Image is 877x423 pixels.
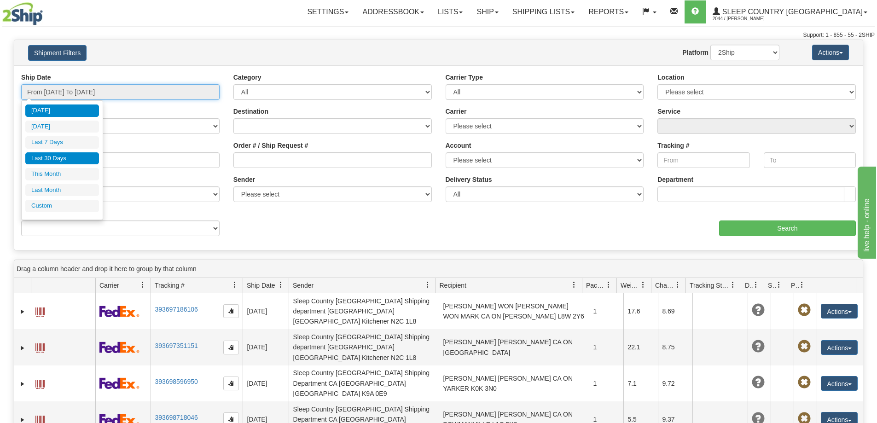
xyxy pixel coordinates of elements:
[300,0,355,23] a: Settings
[589,365,623,401] td: 1
[586,281,605,290] span: Packages
[99,342,139,353] img: 2 - FedEx Express®
[621,281,640,290] span: Weight
[752,376,765,389] span: Unknown
[273,277,289,293] a: Ship Date filter column settings
[21,73,51,82] label: Ship Date
[470,0,505,23] a: Ship
[420,277,436,293] a: Sender filter column settings
[243,329,289,365] td: [DATE]
[794,277,810,293] a: Pickup Status filter column settings
[657,107,680,116] label: Service
[589,329,623,365] td: 1
[821,340,858,355] button: Actions
[155,306,197,313] a: 393697186106
[28,45,87,61] button: Shipment Filters
[233,141,308,150] label: Order # / Ship Request #
[355,0,431,23] a: Addressbook
[243,365,289,401] td: [DATE]
[223,341,239,354] button: Copy to clipboard
[745,281,753,290] span: Delivery Status
[601,277,616,293] a: Packages filter column settings
[505,0,581,23] a: Shipping lists
[2,31,875,39] div: Support: 1 - 855 - 55 - 2SHIP
[720,8,863,16] span: Sleep Country [GEOGRAPHIC_DATA]
[227,277,243,293] a: Tracking # filter column settings
[25,168,99,180] li: This Month
[2,2,43,25] img: logo2044.jpg
[439,365,589,401] td: [PERSON_NAME] [PERSON_NAME] CA ON YARKER K0K 3N0
[682,48,709,57] label: Platform
[35,303,45,318] a: Label
[798,340,811,353] span: Pickup Not Assigned
[566,277,582,293] a: Recipient filter column settings
[25,121,99,133] li: [DATE]
[821,376,858,391] button: Actions
[771,277,787,293] a: Shipment Issues filter column settings
[18,379,27,388] a: Expand
[623,365,658,401] td: 7.1
[635,277,651,293] a: Weight filter column settings
[25,136,99,149] li: Last 7 Days
[706,0,874,23] a: Sleep Country [GEOGRAPHIC_DATA] 2044 / [PERSON_NAME]
[289,293,439,329] td: Sleep Country [GEOGRAPHIC_DATA] Shipping department [GEOGRAPHIC_DATA] [GEOGRAPHIC_DATA] Kitchener...
[589,293,623,329] td: 1
[658,365,692,401] td: 9.72
[440,281,466,290] span: Recipient
[289,365,439,401] td: Sleep Country [GEOGRAPHIC_DATA] Shipping Department CA [GEOGRAPHIC_DATA] [GEOGRAPHIC_DATA] K9A 0E9
[657,152,749,168] input: From
[670,277,685,293] a: Charge filter column settings
[446,141,471,150] label: Account
[752,304,765,317] span: Unknown
[719,220,856,236] input: Search
[812,45,849,60] button: Actions
[791,281,799,290] span: Pickup Status
[657,175,693,184] label: Department
[18,343,27,353] a: Expand
[657,73,684,82] label: Location
[623,293,658,329] td: 17.6
[725,277,741,293] a: Tracking Status filter column settings
[439,293,589,329] td: [PERSON_NAME] WON [PERSON_NAME] WON MARK CA ON [PERSON_NAME] L8W 2Y6
[25,184,99,197] li: Last Month
[25,200,99,212] li: Custom
[25,104,99,117] li: [DATE]
[135,277,151,293] a: Carrier filter column settings
[155,378,197,385] a: 393698596950
[446,73,483,82] label: Carrier Type
[233,107,268,116] label: Destination
[247,281,275,290] span: Ship Date
[713,14,782,23] span: 2044 / [PERSON_NAME]
[798,376,811,389] span: Pickup Not Assigned
[658,293,692,329] td: 8.69
[99,306,139,317] img: 2 - FedEx Express®
[439,329,589,365] td: [PERSON_NAME] [PERSON_NAME] CA ON [GEOGRAPHIC_DATA]
[764,152,856,168] input: To
[623,329,658,365] td: 22.1
[658,329,692,365] td: 8.75
[446,175,492,184] label: Delivery Status
[155,281,185,290] span: Tracking #
[768,281,776,290] span: Shipment Issues
[7,6,85,17] div: live help - online
[233,175,255,184] label: Sender
[657,141,689,150] label: Tracking #
[748,277,764,293] a: Delivery Status filter column settings
[35,339,45,354] a: Label
[446,107,467,116] label: Carrier
[14,260,863,278] div: grid grouping header
[289,329,439,365] td: Sleep Country [GEOGRAPHIC_DATA] Shipping department [GEOGRAPHIC_DATA] [GEOGRAPHIC_DATA] Kitchener...
[431,0,470,23] a: Lists
[155,342,197,349] a: 393697351151
[655,281,674,290] span: Charge
[99,281,119,290] span: Carrier
[243,293,289,329] td: [DATE]
[25,152,99,165] li: Last 30 Days
[223,304,239,318] button: Copy to clipboard
[233,73,261,82] label: Category
[99,377,139,389] img: 2 - FedEx Express®
[752,340,765,353] span: Unknown
[35,376,45,390] a: Label
[293,281,314,290] span: Sender
[18,307,27,316] a: Expand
